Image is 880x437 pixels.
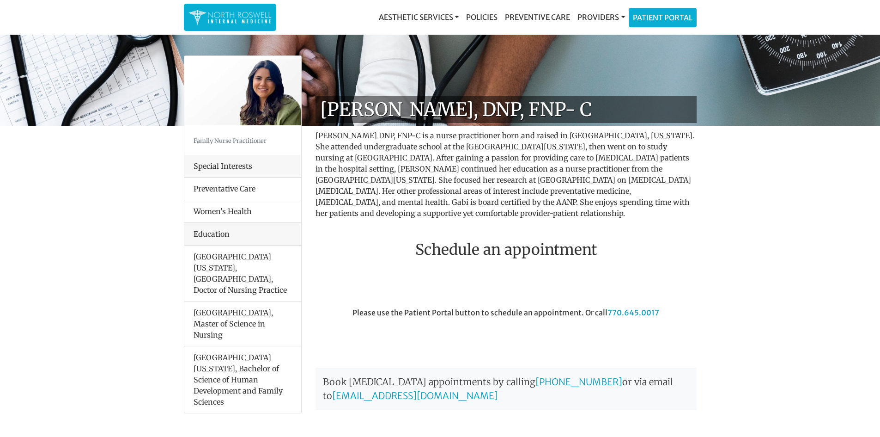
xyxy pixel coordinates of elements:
[194,137,267,144] small: Family Nurse Practitioner
[184,346,301,413] li: [GEOGRAPHIC_DATA][US_STATE], Bachelor of Science of Human Development and Family Sciences
[184,301,301,346] li: [GEOGRAPHIC_DATA], Master of Science in Nursing
[574,8,628,26] a: Providers
[462,8,501,26] a: Policies
[607,308,659,317] a: 770.645.0017
[184,246,301,302] li: [GEOGRAPHIC_DATA][US_STATE], [GEOGRAPHIC_DATA], Doctor of Nursing Practice
[629,8,696,27] a: Patient Portal
[316,368,697,410] p: Book [MEDICAL_DATA] appointments by calling or via email to
[309,307,704,359] div: Please use the Patient Portal button to schedule an appointment. Or call
[316,96,697,123] h1: [PERSON_NAME], DNP, FNP- C
[501,8,574,26] a: Preventive Care
[316,241,697,259] h2: Schedule an appointment
[332,390,498,401] a: [EMAIL_ADDRESS][DOMAIN_NAME]
[316,130,697,219] p: [PERSON_NAME] DNP, FNP-C is a nurse practitioner born and raised in [GEOGRAPHIC_DATA], [US_STATE]...
[535,376,622,388] a: [PHONE_NUMBER]
[184,155,301,178] div: Special Interests
[188,8,272,26] img: North Roswell Internal Medicine
[184,178,301,200] li: Preventative Care
[184,200,301,223] li: Women’s Health
[375,8,462,26] a: Aesthetic Services
[184,223,301,246] div: Education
